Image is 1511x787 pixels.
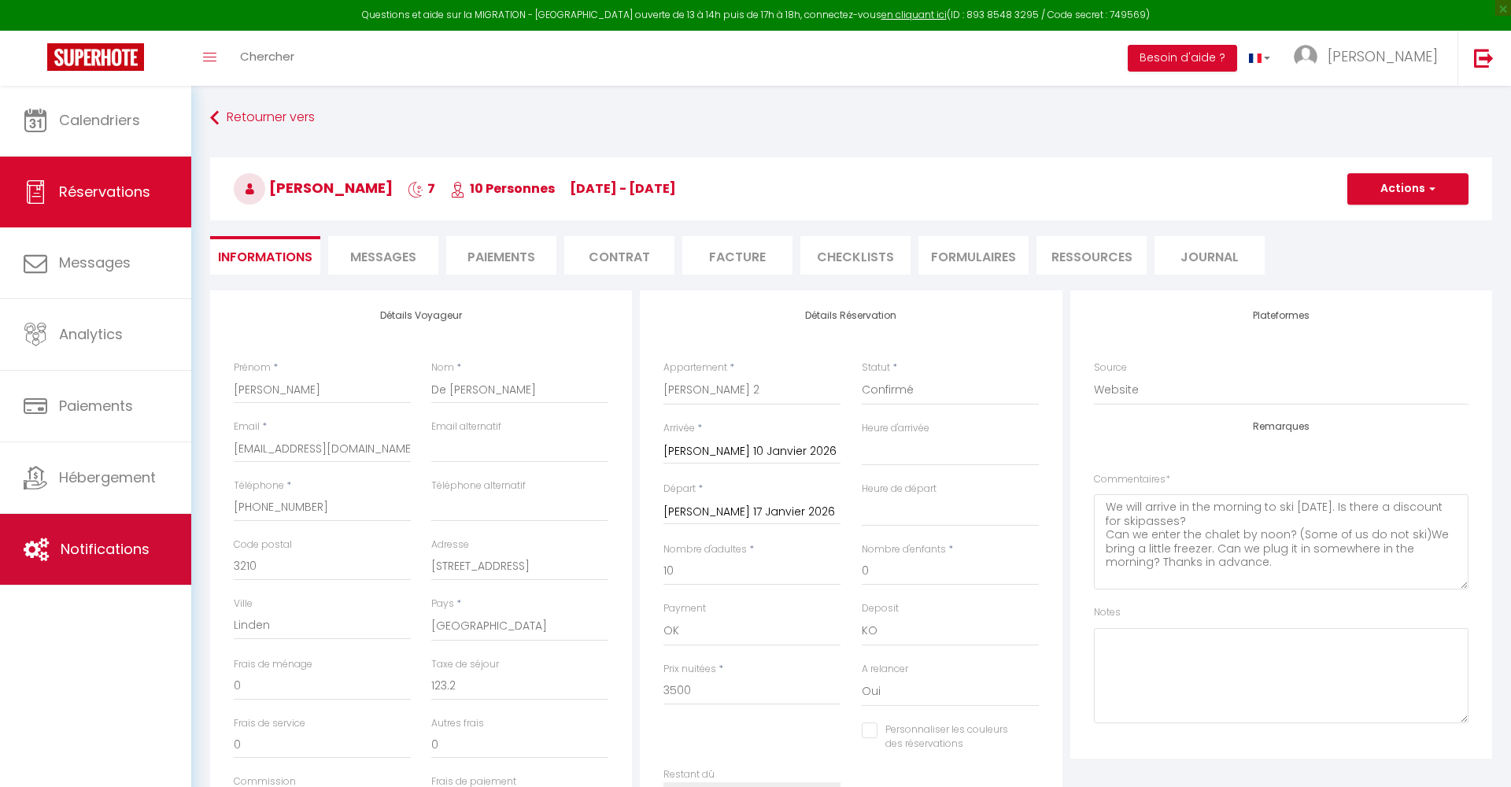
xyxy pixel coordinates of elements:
[1328,46,1438,66] span: [PERSON_NAME]
[862,482,937,497] label: Heure de départ
[59,324,123,344] span: Analytics
[1094,421,1469,432] h4: Remarques
[663,767,715,782] label: Restant dû
[234,538,292,552] label: Code postal
[234,597,253,611] label: Ville
[918,236,1029,275] li: FORMULAIRES
[1094,472,1170,487] label: Commentaires
[881,8,947,21] a: en cliquant ici
[234,310,608,321] h4: Détails Voyageur
[47,43,144,71] img: Super Booking
[862,601,899,616] label: Deposit
[234,657,312,672] label: Frais de ménage
[59,110,140,130] span: Calendriers
[234,360,271,375] label: Prénom
[862,421,929,436] label: Heure d'arrivée
[13,6,60,54] button: Open LiveChat chat widget
[862,662,908,677] label: A relancer
[663,310,1038,321] h4: Détails Réservation
[663,662,716,677] label: Prix nuitées
[1154,236,1265,275] li: Journal
[59,253,131,272] span: Messages
[1094,605,1121,620] label: Notes
[210,104,1492,132] a: Retourner vers
[862,542,946,557] label: Nombre d'enfants
[663,360,727,375] label: Appartement
[570,179,676,198] span: [DATE] - [DATE]
[1347,173,1469,205] button: Actions
[1094,310,1469,321] h4: Plateformes
[59,396,133,416] span: Paiements
[431,716,484,731] label: Autres frais
[61,539,150,559] span: Notifications
[800,236,911,275] li: CHECKLISTS
[1282,31,1457,86] a: ... [PERSON_NAME]
[431,657,499,672] label: Taxe de séjour
[1036,236,1147,275] li: Ressources
[234,716,305,731] label: Frais de service
[682,236,792,275] li: Facture
[663,601,706,616] label: Payment
[450,179,555,198] span: 10 Personnes
[862,360,890,375] label: Statut
[663,421,695,436] label: Arrivée
[663,482,696,497] label: Départ
[240,48,294,65] span: Chercher
[431,597,454,611] label: Pays
[210,236,320,275] li: Informations
[431,538,469,552] label: Adresse
[431,419,501,434] label: Email alternatif
[234,178,393,198] span: [PERSON_NAME]
[446,236,556,275] li: Paiements
[234,419,260,434] label: Email
[234,478,284,493] label: Téléphone
[431,478,526,493] label: Téléphone alternatif
[59,467,156,487] span: Hébergement
[228,31,306,86] a: Chercher
[350,248,416,266] span: Messages
[59,182,150,201] span: Réservations
[564,236,674,275] li: Contrat
[1474,48,1494,68] img: logout
[408,179,435,198] span: 7
[1128,45,1237,72] button: Besoin d'aide ?
[663,542,747,557] label: Nombre d'adultes
[1094,360,1127,375] label: Source
[1294,45,1317,68] img: ...
[431,360,454,375] label: Nom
